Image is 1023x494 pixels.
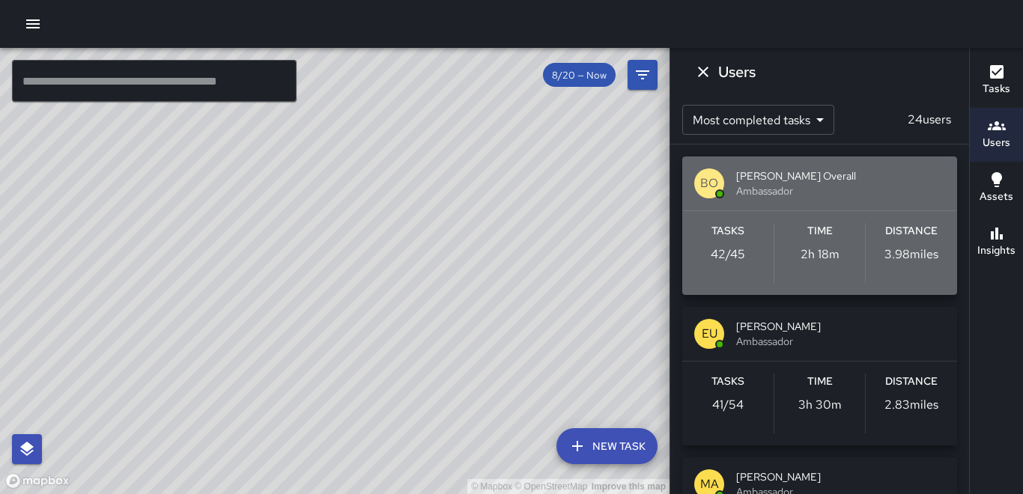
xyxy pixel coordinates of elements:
button: BO[PERSON_NAME] OverallAmbassadorTasks42/45Time2h 18mDistance3.98miles [682,156,957,295]
h6: Distance [885,223,938,240]
p: 24 users [902,111,957,129]
span: [PERSON_NAME] [736,469,945,484]
h6: Assets [980,189,1013,205]
button: Insights [970,216,1023,269]
span: Ambassador [736,334,945,349]
p: 42 / 45 [711,246,745,263]
button: EU[PERSON_NAME]AmbassadorTasks41/54Time3h 30mDistance2.83miles [682,307,957,445]
button: New Task [556,428,658,464]
h6: Time [807,373,833,390]
p: 41 / 54 [712,396,744,414]
button: Tasks [970,54,1023,108]
h6: Tasks [711,373,744,390]
p: 3.98 miles [884,246,938,263]
h6: Tasks [983,81,1010,97]
span: [PERSON_NAME] Overall [736,168,945,183]
div: Most completed tasks [682,105,834,135]
h6: Distance [885,373,938,390]
p: 3h 30m [798,396,842,414]
p: 2.83 miles [884,396,938,414]
p: EU [702,325,717,343]
h6: Users [983,135,1010,151]
p: BO [700,174,718,192]
h6: Tasks [711,223,744,240]
p: 2h 18m [801,246,840,263]
h6: Users [718,60,756,84]
button: Dismiss [688,57,718,87]
h6: Insights [977,243,1016,259]
button: Assets [970,162,1023,216]
button: Filters [628,60,658,90]
span: 8/20 — Now [543,69,616,82]
button: Users [970,108,1023,162]
span: Ambassador [736,183,945,198]
h6: Time [807,223,833,240]
p: MA [700,475,719,493]
span: [PERSON_NAME] [736,319,945,334]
